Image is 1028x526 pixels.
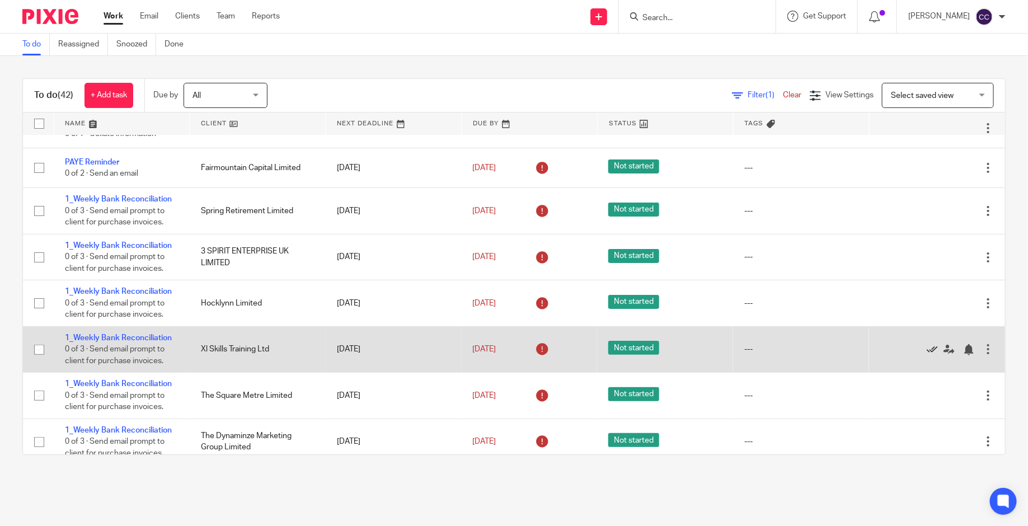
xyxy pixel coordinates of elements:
a: Email [140,11,158,22]
div: --- [744,162,858,173]
span: 0 of 3 · Send email prompt to client for purchase invoices. [65,207,165,227]
a: Clear [783,91,801,99]
a: 1_Weekly Bank Reconciliation [65,380,172,388]
p: Due by [153,90,178,101]
div: --- [744,344,858,355]
span: Not started [608,203,659,217]
td: [DATE] [326,148,462,187]
span: 0 of 3 · Send email prompt to client for purchase invoices. [65,438,165,457]
a: PAYE Reminder [65,158,119,166]
span: Not started [608,249,659,263]
td: [DATE] [326,373,462,419]
a: 1_Weekly Bank Reconciliation [65,288,172,295]
td: Spring Retirement Limited [190,188,326,234]
td: Xl Skills Training Ltd [190,326,326,372]
a: Clients [175,11,200,22]
td: The Square Metre Limited [190,373,326,419]
a: 1_Weekly Bank Reconciliation [65,195,172,203]
td: The Dynaminze Marketing Group Limited [190,419,326,464]
td: [DATE] [326,326,462,372]
span: Not started [608,387,659,401]
td: [DATE] [326,188,462,234]
a: Mark as done [927,344,943,355]
a: 1_Weekly Bank Reconciliation [65,242,172,250]
a: Reassigned [58,34,108,55]
span: Get Support [803,12,846,20]
a: + Add task [85,83,133,108]
span: 0 of 2 · Send an email [65,170,138,177]
span: [DATE] [473,345,496,353]
span: 0 of 3 · Send email prompt to client for purchase invoices. [65,392,165,411]
h1: To do [34,90,73,101]
span: Not started [608,433,659,447]
span: Not started [608,159,659,173]
div: --- [744,390,858,401]
a: Work [104,11,123,22]
td: [DATE] [326,280,462,326]
span: [DATE] [473,253,496,261]
span: Not started [608,341,659,355]
span: [DATE] [473,164,496,172]
p: [PERSON_NAME] [908,11,970,22]
span: (42) [58,91,73,100]
span: 0 of 3 · Send email prompt to client for purchase invoices. [65,253,165,273]
img: svg%3E [975,8,993,26]
span: Not started [608,295,659,309]
span: 0 of 3 · Send email prompt to client for purchase invoices. [65,345,165,365]
td: Hocklynn Limited [190,280,326,326]
img: Pixie [22,9,78,24]
a: Reports [252,11,280,22]
span: (1) [766,91,774,99]
span: All [193,92,201,100]
span: [DATE] [473,207,496,215]
div: --- [744,251,858,262]
div: --- [744,436,858,447]
input: Search [641,13,742,24]
a: Done [165,34,192,55]
span: [DATE] [473,438,496,445]
span: [DATE] [473,392,496,400]
a: Snoozed [116,34,156,55]
span: 0 of 7 · Collate information [65,130,156,138]
span: View Settings [825,91,874,99]
span: [DATE] [473,299,496,307]
span: Select saved view [891,92,954,100]
td: [DATE] [326,234,462,280]
td: Fairmountain Capital Limited [190,148,326,187]
span: 0 of 3 · Send email prompt to client for purchase invoices. [65,299,165,319]
span: Tags [745,120,764,126]
div: --- [744,298,858,309]
td: [DATE] [326,419,462,464]
div: --- [744,205,858,217]
a: 1_Weekly Bank Reconciliation [65,426,172,434]
a: Team [217,11,235,22]
span: Filter [748,91,783,99]
a: 1_Weekly Bank Reconciliation [65,334,172,342]
a: To do [22,34,50,55]
td: 3 SPIRIT ENTERPRISE UK LIMITED [190,234,326,280]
